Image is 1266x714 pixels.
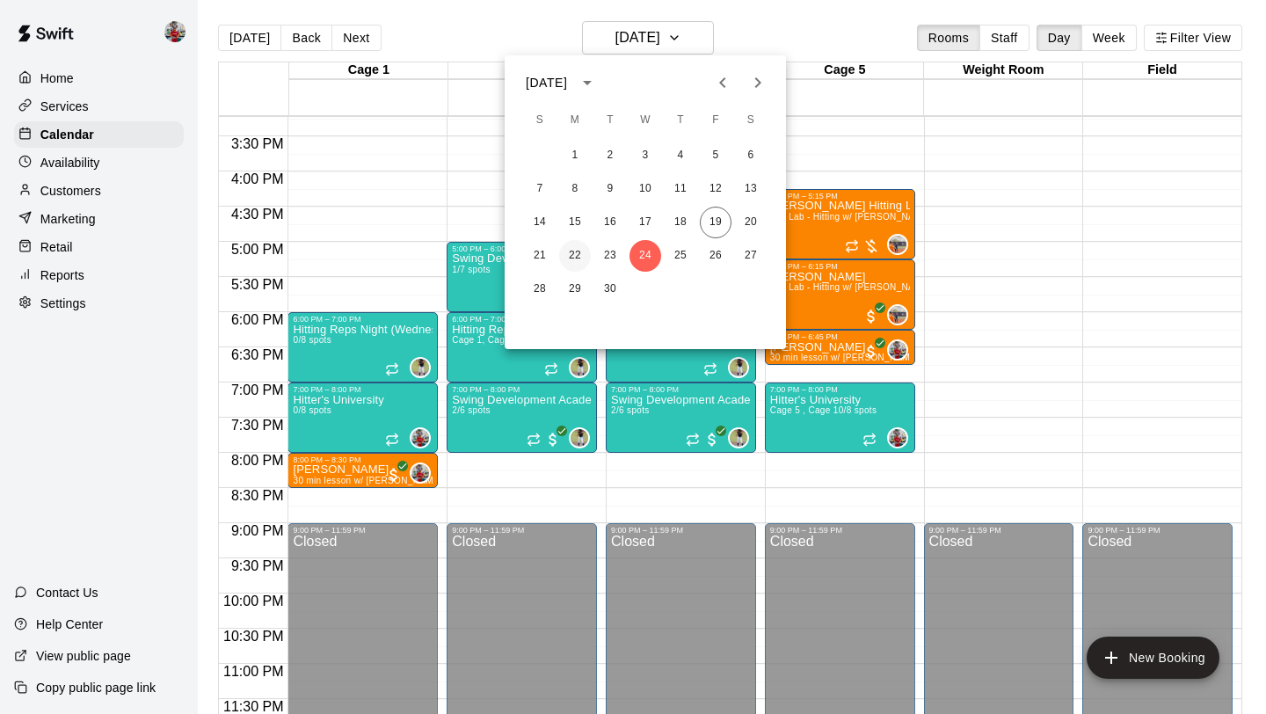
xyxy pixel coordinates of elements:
[524,173,556,205] button: 7
[524,273,556,305] button: 28
[735,240,767,272] button: 27
[559,273,591,305] button: 29
[705,65,740,100] button: Previous month
[559,103,591,138] span: Monday
[665,240,696,272] button: 25
[665,103,696,138] span: Thursday
[559,240,591,272] button: 22
[665,207,696,238] button: 18
[524,240,556,272] button: 21
[594,240,626,272] button: 23
[629,103,661,138] span: Wednesday
[700,207,731,238] button: 19
[665,173,696,205] button: 11
[559,173,591,205] button: 8
[526,74,567,92] div: [DATE]
[572,68,602,98] button: calendar view is open, switch to year view
[629,173,661,205] button: 10
[700,240,731,272] button: 26
[559,207,591,238] button: 15
[735,103,767,138] span: Saturday
[700,173,731,205] button: 12
[735,207,767,238] button: 20
[735,173,767,205] button: 13
[594,103,626,138] span: Tuesday
[594,140,626,171] button: 2
[524,103,556,138] span: Sunday
[735,140,767,171] button: 6
[665,140,696,171] button: 4
[629,207,661,238] button: 17
[524,207,556,238] button: 14
[700,103,731,138] span: Friday
[740,65,775,100] button: Next month
[559,140,591,171] button: 1
[594,207,626,238] button: 16
[594,173,626,205] button: 9
[629,140,661,171] button: 3
[700,140,731,171] button: 5
[594,273,626,305] button: 30
[629,240,661,272] button: 24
